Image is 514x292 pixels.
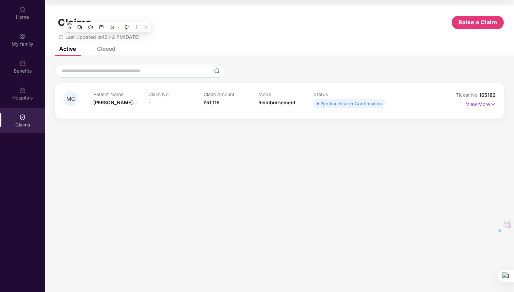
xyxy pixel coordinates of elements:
[19,6,26,13] img: svg+xml;base64,PHN2ZyBpZD0iSG9tZSIgeG1sbnM9Imh0dHA6Ly93d3cudzMub3JnLzIwMDAvc3ZnIiB3aWR0aD0iMjAiIG...
[479,92,496,98] span: 165182
[148,99,151,105] span: -
[314,91,369,97] p: Status
[214,68,220,74] img: svg+xml;base64,PHN2ZyBpZD0iU2VhcmNoLTMyeDMyIiB4bWxucz0iaHR0cDovL3d3dy53My5vcmcvMjAwMC9zdmciIHdpZH...
[19,33,26,40] img: svg+xml;base64,PHN2ZyB3aWR0aD0iMjAiIGhlaWdodD0iMjAiIHZpZXdCb3g9IjAgMCAyMCAyMCIgZmlsbD0ibm9uZSIgeG...
[204,91,259,97] p: Claim Amount
[93,99,137,105] span: [PERSON_NAME]...
[490,101,496,108] img: svg+xml;base64,PHN2ZyB4bWxucz0iaHR0cDovL3d3dy53My5vcmcvMjAwMC9zdmciIHdpZHRoPSIxNyIgaGVpZ2h0PSIxNy...
[466,99,496,108] p: View More
[59,45,76,52] div: Active
[66,96,75,102] span: MC
[258,99,295,105] span: Reimbursement
[19,60,26,67] img: svg+xml;base64,PHN2ZyBpZD0iQmVuZWZpdHMiIHhtbG5zPSJodHRwOi8vd3d3LnczLm9yZy8yMDAwL3N2ZyIgd2lkdGg9Ij...
[320,100,382,107] div: Pending Insurer Confirmation
[65,34,140,40] span: Last Updated on 12:42 PM[DATE]
[204,99,220,105] span: ₹51,116
[93,91,148,97] p: Patient Name
[58,17,91,28] h1: Claims
[258,91,314,97] p: Mode
[19,114,26,121] img: svg+xml;base64,PHN2ZyBpZD0iQ2xhaW0iIHhtbG5zPSJodHRwOi8vd3d3LnczLm9yZy8yMDAwL3N2ZyIgd2lkdGg9IjIwIi...
[459,18,497,27] span: Raise a Claim
[59,34,63,40] span: redo
[148,91,204,97] p: Claim No
[452,16,504,29] button: Raise a Claim
[19,87,26,94] img: svg+xml;base64,PHN2ZyBpZD0iSG9zcGl0YWxzIiB4bWxucz0iaHR0cDovL3d3dy53My5vcmcvMjAwMC9zdmciIHdpZHRoPS...
[456,92,479,98] span: Ticket No
[97,45,115,52] div: Closed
